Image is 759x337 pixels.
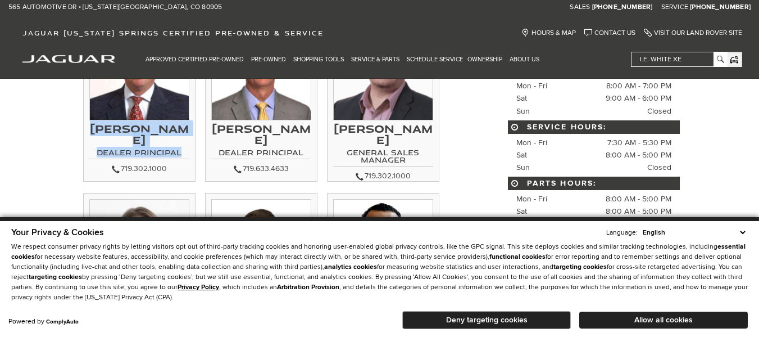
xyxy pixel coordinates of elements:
span: 7:30 AM - 5:30 PM [607,137,671,149]
nav: Main Navigation [143,50,544,69]
span: 8:00 AM - 7:00 PM [606,80,671,92]
span: Sun [516,163,530,172]
input: i.e. White XE [631,52,726,66]
a: Pre-Owned [249,50,291,69]
a: Ownership [465,50,507,69]
select: Language Select [640,227,748,238]
a: ComplyAuto [46,318,79,325]
button: Deny targeting cookies [402,311,571,329]
a: Hours & Map [521,29,576,37]
span: Sat [516,93,527,103]
h4: Dealer Principal [211,149,311,159]
a: [PHONE_NUMBER] [592,3,653,12]
strong: Arbitration Provision [277,283,339,291]
div: Powered by [8,318,79,325]
h3: [PERSON_NAME] [333,123,433,146]
span: 8:00 AM - 5:00 PM [606,149,671,161]
span: Service Hours: [508,120,680,134]
div: 719.302.1000 [89,162,189,176]
div: Language: [606,230,638,236]
a: Visit Our Land Rover Site [644,29,742,37]
img: Kevin Heim [211,199,311,299]
span: Sun [516,106,530,116]
span: Sat [516,206,527,216]
h3: [PERSON_NAME] [89,123,189,146]
img: Heather Findley [89,199,189,299]
img: Jaguar [22,55,115,63]
a: Privacy Policy [178,283,219,291]
span: Jaguar [US_STATE] Springs Certified Pre-Owned & Service [22,29,324,37]
strong: analytics cookies [324,263,377,271]
img: Lupe Zarate [333,199,433,299]
a: About Us [507,50,544,69]
span: Mon - Fri [516,81,547,91]
a: [PHONE_NUMBER] [690,3,751,12]
a: 565 Automotive Dr • [US_STATE][GEOGRAPHIC_DATA], CO 80905 [8,3,222,12]
span: 9:00 AM - 6:00 PM [606,92,671,105]
span: 8:00 AM - 5:00 PM [606,205,671,218]
a: Contact Us [584,29,635,37]
a: Schedule Service [405,50,465,69]
button: Allow all cookies [579,312,748,329]
a: Service & Parts [349,50,405,69]
span: Sat [516,150,527,160]
strong: functional cookies [489,253,546,261]
h4: General Sales Manager [333,149,433,167]
strong: targeting cookies [29,273,82,281]
span: Sales [570,3,590,11]
h3: [PERSON_NAME] [211,123,311,146]
span: Mon - Fri [516,194,547,204]
strong: targeting cookies [553,263,607,271]
span: Mon - Fri [516,138,547,147]
span: 8:00 AM - 5:00 PM [606,193,671,205]
h4: Dealer Principal [89,149,189,159]
a: jaguar [22,53,115,63]
span: Service [661,3,688,11]
a: Shopping Tools [291,50,349,69]
span: Closed [647,105,671,118]
span: Parts Hours: [508,177,680,190]
span: Closed [647,161,671,174]
p: We respect consumer privacy rights by letting visitors opt out of third-party tracking cookies an... [11,242,748,303]
div: 719.633.4633 [211,162,311,176]
a: Jaguar [US_STATE] Springs Certified Pre-Owned & Service [17,29,329,37]
div: 719.302.1000 [333,169,433,183]
a: Approved Certified Pre-Owned [143,50,249,69]
span: Your Privacy & Cookies [11,227,104,238]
